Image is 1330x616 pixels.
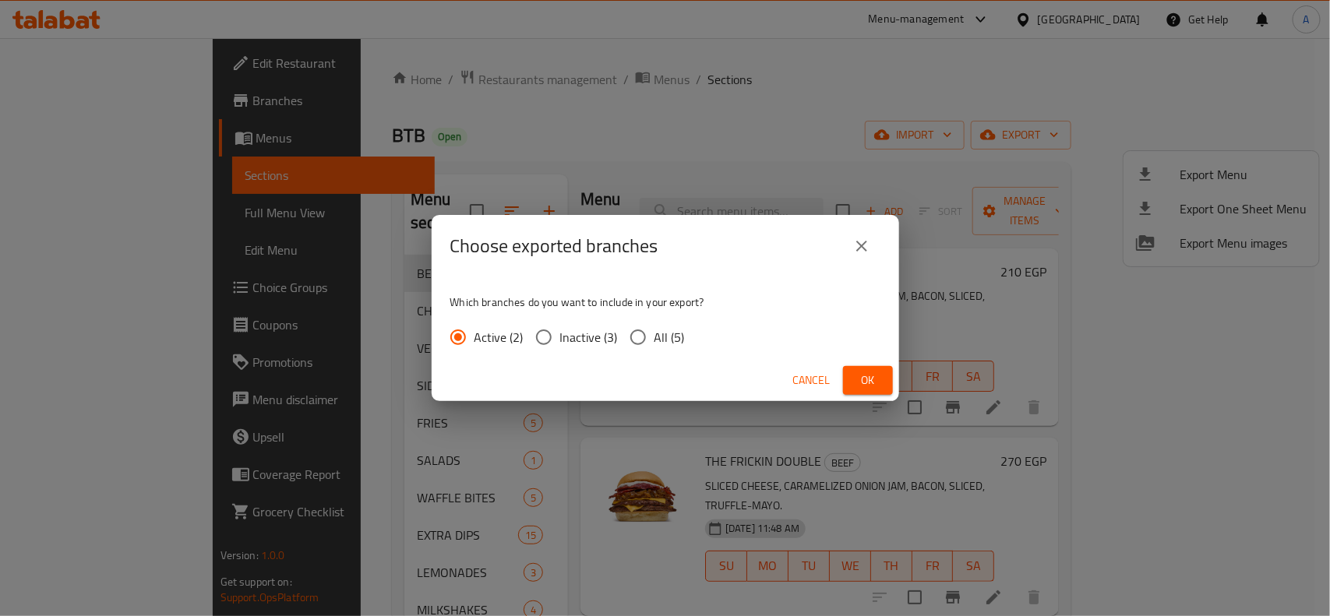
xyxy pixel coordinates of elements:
span: Cancel [793,371,831,390]
button: Ok [843,366,893,395]
span: Inactive (3) [560,328,618,347]
button: Cancel [787,366,837,395]
p: Which branches do you want to include in your export? [450,294,880,310]
h2: Choose exported branches [450,234,658,259]
span: Ok [856,371,880,390]
span: Active (2) [474,328,524,347]
span: All (5) [654,328,685,347]
button: close [843,227,880,265]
